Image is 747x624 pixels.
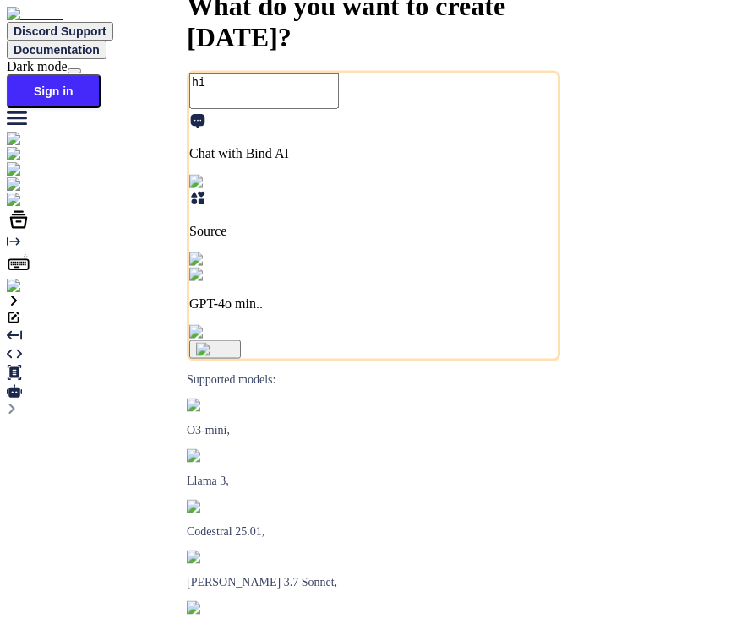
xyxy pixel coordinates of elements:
[189,268,273,283] img: GPT-4o mini
[187,576,560,589] p: [PERSON_NAME] 3.7 Sonnet,
[187,525,560,539] p: Codestral 25.01,
[196,343,234,356] img: icon
[7,162,43,177] img: chat
[7,7,63,22] img: Bind AI
[7,74,101,108] button: Sign in
[7,279,53,294] img: signin
[7,177,85,193] img: githubLight
[187,551,232,564] img: claude
[7,132,43,147] img: chat
[7,193,118,208] img: darkCloudIdeIcon
[7,147,68,162] img: ai-studio
[7,41,106,59] button: Documentation
[189,296,558,312] p: GPT-4o min..
[7,59,68,73] span: Dark mode
[187,373,560,387] p: Supported models:
[187,424,560,437] p: O3-mini,
[187,449,237,463] img: Llama2
[187,399,232,412] img: GPT-4
[7,22,113,41] button: Discord Support
[14,43,100,57] span: Documentation
[189,252,270,268] img: Pick Models
[187,475,560,488] p: Llama 3,
[189,224,558,239] p: Source
[189,325,262,340] img: attachment
[187,601,232,615] img: claude
[14,24,106,38] span: Discord Support
[189,73,339,109] textarea: hi
[189,175,259,190] img: Pick Tools
[187,500,251,513] img: Mistral-AI
[189,146,558,161] p: Chat with Bind AI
